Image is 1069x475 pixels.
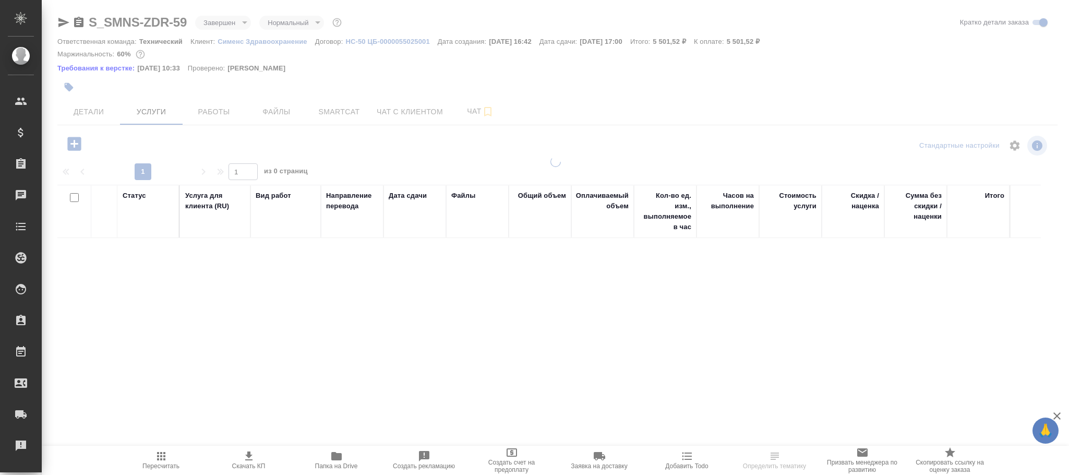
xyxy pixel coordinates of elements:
[576,191,629,211] div: Оплачиваемый объем
[985,191,1004,201] div: Итого
[451,191,475,201] div: Файлы
[256,191,291,201] div: Вид работ
[185,191,245,211] div: Услуга для клиента (RU)
[702,191,754,211] div: Часов на выполнение
[639,191,691,232] div: Кол-во ед. изм., выполняемое в час
[326,191,378,211] div: Направление перевода
[518,191,566,201] div: Общий объем
[123,191,146,201] div: Статус
[827,191,879,211] div: Скидка / наценка
[389,191,427,201] div: Дата сдачи
[890,191,942,222] div: Сумма без скидки / наценки
[764,191,816,211] div: Стоимость услуги
[1037,420,1054,442] span: 🙏
[1032,418,1059,444] button: 🙏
